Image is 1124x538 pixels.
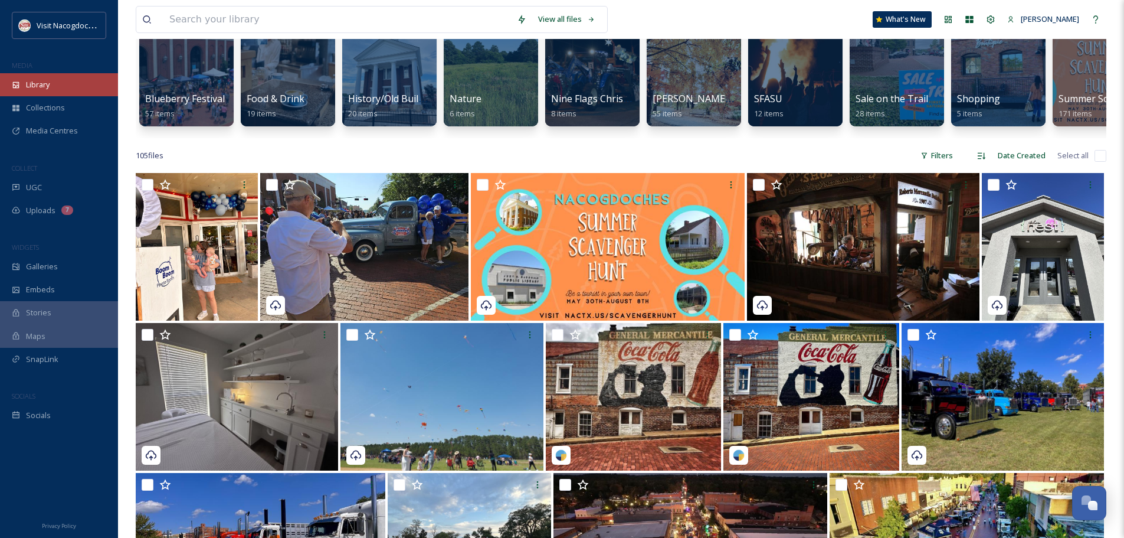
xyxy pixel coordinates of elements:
span: Visit Nacogdoches [37,19,101,31]
span: 12 items [754,108,784,119]
a: Sale on the Trail28 items [856,93,928,119]
img: 20240608_092136.jpg [260,173,468,321]
span: Shopping [957,92,1000,105]
a: Nine Flags Christmas Parade 20238 items [551,93,702,119]
div: 7 [61,206,73,215]
span: Uploads [26,205,55,216]
a: Shopping5 items [957,93,1000,119]
a: Food & Drink19 items [247,93,304,119]
span: Embeds [26,284,55,295]
img: images%20%281%29.jpeg [19,19,31,31]
img: snapsea-logo.png [555,449,567,461]
span: MEDIA [12,61,32,70]
span: 28 items [856,108,885,119]
img: visitnac-17874112112982845.jpg [546,323,721,471]
a: Blueberry Festival57 items [145,93,225,119]
a: [PERSON_NAME] Azalea Garden55 items [653,93,794,119]
span: 55 items [653,108,682,119]
a: History/Old Buildings20 items [348,93,443,119]
span: Blueberry Festival [145,92,225,105]
a: Privacy Policy [42,518,76,532]
span: Media Centres [26,125,78,136]
span: 57 items [145,108,175,119]
a: View all files [532,8,601,31]
span: Socials [26,410,51,421]
span: 6 items [450,108,475,119]
span: SOCIALS [12,392,35,400]
a: What's New [873,11,932,28]
span: History/Old Buildings [348,92,443,105]
span: 8 items [551,108,576,119]
span: Nine Flags Christmas Parade 2023 [551,92,702,105]
button: Open Chat [1072,486,1106,520]
span: 171 items [1059,108,1092,119]
img: 494535241_1252787750182973_2579586294914281421_n (1).jpg [471,173,745,321]
span: Stories [26,307,51,318]
span: [PERSON_NAME] [1021,14,1079,24]
span: 20 items [348,108,378,119]
img: 20220403_144511.jpg [340,323,543,471]
span: WIDGETS [12,243,39,252]
input: Search your library [163,6,511,32]
a: SFASU12 items [754,93,784,119]
span: COLLECT [12,164,37,172]
a: [PERSON_NAME] [1001,8,1085,31]
a: Nature6 items [450,93,481,119]
img: ext_1749924619.458447_sarahl0901@gmail.com-Tezza-4076.jpeg [136,173,258,321]
span: SFASU [754,92,782,105]
img: visitnac-18017611199049611.jpg [723,323,899,471]
img: IMG_1706.jpg [982,173,1104,321]
span: Food & Drink [247,92,304,105]
span: SnapLink [26,354,58,365]
span: Sale on the Trail [856,92,928,105]
span: Library [26,79,50,90]
span: 19 items [247,108,276,119]
span: 105 file s [136,150,163,161]
span: Privacy Policy [42,522,76,530]
span: 5 items [957,108,982,119]
span: Nature [450,92,481,105]
span: Galleries [26,261,58,272]
span: Collections [26,102,65,113]
div: Date Created [992,144,1051,167]
img: String Shop_interior w Steve Hartz_Mike Wiggins.JPG [747,173,979,321]
div: Filters [915,144,959,167]
img: IMG_1593.jpg [902,323,1104,471]
span: [PERSON_NAME] Azalea Garden [653,92,794,105]
span: UGC [26,182,42,193]
span: Select all [1057,150,1089,161]
span: Maps [26,331,45,342]
img: IMG_1709.jpg [136,323,338,471]
img: snapsea-logo.png [733,449,745,461]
